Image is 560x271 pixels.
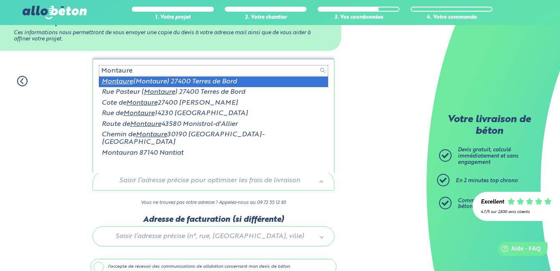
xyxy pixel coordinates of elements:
span: Montaure [123,110,155,117]
div: Montauran 87140 Nantiat [99,148,328,158]
span: Montaure [126,100,158,106]
div: Rue Pasteur ( ) 27400 Terres de Bord [99,87,328,98]
div: Chemin de 30190 [GEOGRAPHIC_DATA]-[GEOGRAPHIC_DATA] [99,130,328,148]
div: Route de 43580 Monistrol-d'Allier [99,119,328,130]
div: Cote de 27400 [PERSON_NAME] [99,98,328,108]
span: Montaure [136,131,167,138]
iframe: Help widget launcher [486,238,551,262]
div: De Montauran 37210 Vouvray [99,158,328,169]
span: Montaure [130,121,161,128]
span: Montaure [144,89,175,95]
div: (Montaure) 27400 Terres de Bord [99,77,328,87]
div: Rue de 14230 [GEOGRAPHIC_DATA] [99,108,328,119]
span: Montaure [102,78,133,85]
